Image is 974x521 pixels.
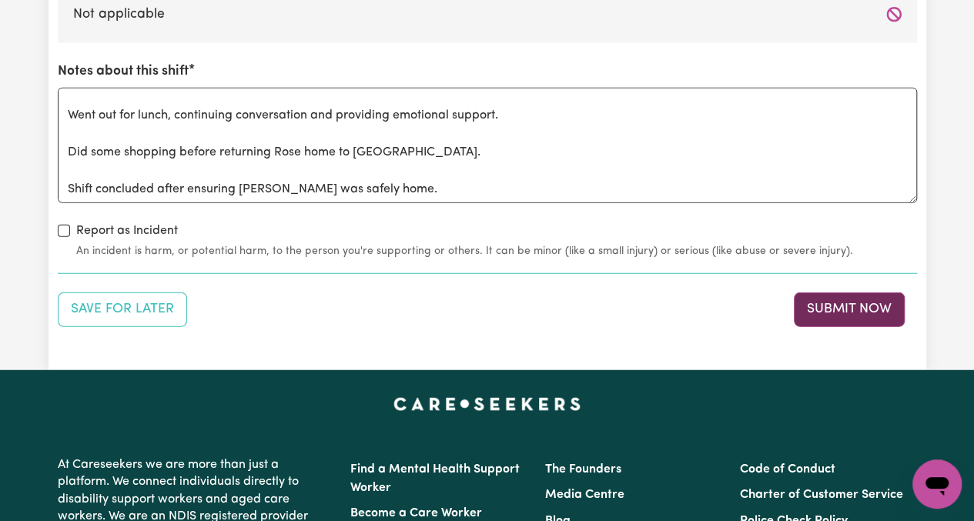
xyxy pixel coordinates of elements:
[73,5,902,25] label: Not applicable
[76,222,178,240] label: Report as Incident
[912,459,962,509] iframe: Button to launch messaging window
[76,243,917,259] small: An incident is harm, or potential harm, to the person you're supporting or others. It can be mino...
[58,62,189,82] label: Notes about this shift
[740,463,835,476] a: Code of Conduct
[350,463,520,494] a: Find a Mental Health Support Worker
[58,292,187,326] button: Save your job report
[58,88,917,203] textarea: Picked up [PERSON_NAME] from her home in [GEOGRAPHIC_DATA]. Travelled to [GEOGRAPHIC_DATA], where...
[740,489,903,501] a: Charter of Customer Service
[350,507,482,519] a: Become a Care Worker
[545,463,621,476] a: The Founders
[393,398,581,410] a: Careseekers home page
[545,489,624,501] a: Media Centre
[794,292,905,326] button: Submit your job report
